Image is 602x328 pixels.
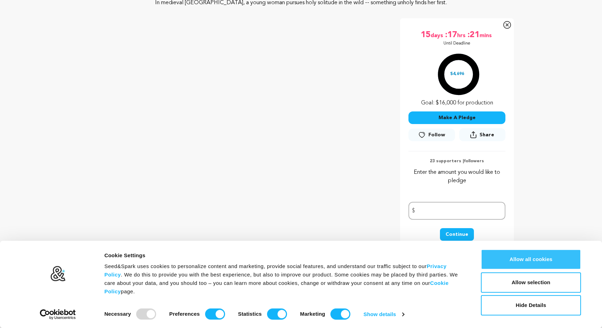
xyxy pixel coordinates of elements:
p: Enter the amount you would like to pledge [408,168,505,185]
span: Share [479,131,494,138]
button: Share [459,128,505,141]
a: Follow [408,129,455,141]
div: Cookie Settings [104,251,465,260]
span: $ [412,207,415,215]
a: Usercentrics Cookiebot - opens in a new window [27,309,89,320]
div: Seed&Spark uses cookies to personalize content and marketing, provide social features, and unders... [104,262,465,296]
strong: Preferences [169,311,200,317]
button: Hide Details [481,295,581,315]
span: Follow [428,131,445,138]
a: Privacy Policy [104,263,447,278]
img: logo [50,266,66,282]
button: Make A Pledge [408,111,505,124]
strong: Statistics [238,311,262,317]
span: hrs [457,29,467,41]
span: :17 [444,29,457,41]
span: Share [459,128,505,144]
button: Continue [440,228,474,241]
p: 23 supporters | followers [408,158,505,164]
span: 15 [421,29,430,41]
button: Allow selection [481,272,581,293]
a: Show details [364,309,404,320]
strong: Necessary [104,311,131,317]
span: days [430,29,444,41]
button: Allow all cookies [481,249,581,269]
strong: Marketing [300,311,325,317]
span: mins [479,29,493,41]
p: Until Deadline [443,41,470,46]
span: :21 [467,29,479,41]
